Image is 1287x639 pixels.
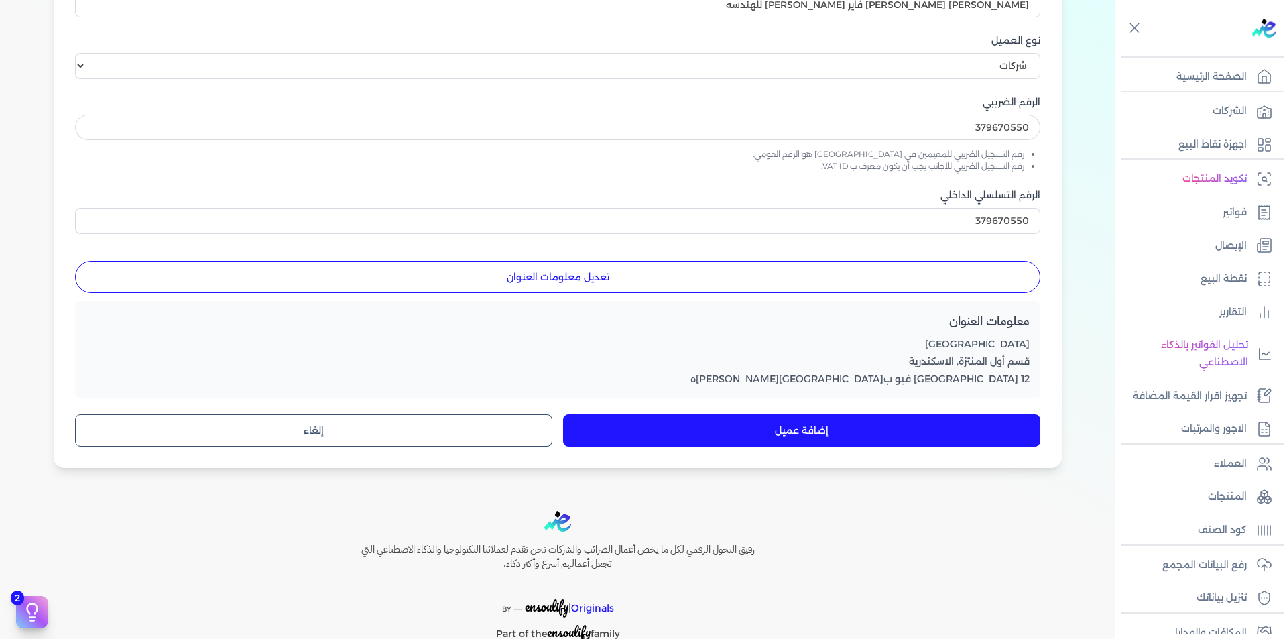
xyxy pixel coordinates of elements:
a: الاجور والمرتبات [1115,415,1279,443]
img: logo [544,511,571,532]
a: الإيصال [1115,232,1279,260]
a: تجهيز اقرار القيمة المضافة [1115,382,1279,410]
p: | [332,582,783,618]
p: قسم أول المنتزة, الاسكندرية [86,353,1030,371]
input: الرقم التسلسلي الداخلي [75,208,1040,233]
label: نوع العميل [75,34,1040,48]
p: رفع البيانات المجمع [1162,557,1247,574]
a: الصفحة الرئيسية [1115,63,1279,91]
a: المنتجات [1115,483,1279,511]
h6: رفيق التحول الرقمي لكل ما يخص أعمال الضرائب والشركات نحن نقدم لعملائنا التكنولوجيا والذكاء الاصطن... [332,542,783,571]
p: المنتجات [1208,488,1247,506]
p: الشركات [1213,103,1247,120]
a: تكويد المنتجات [1115,165,1279,193]
a: العملاء [1115,450,1279,478]
a: الشركات [1115,97,1279,125]
p: تحليل الفواتير بالذكاء الاصطناعي [1122,337,1248,371]
a: نقطة البيع [1115,265,1279,293]
span: BY [502,605,511,614]
a: رفع البيانات المجمع [1115,551,1279,579]
p: تكويد المنتجات [1182,170,1247,188]
p: التقارير [1219,304,1247,321]
li: رقم التسجيل الضريبي للمقيمين في [GEOGRAPHIC_DATA] هو الرقم القومي. [75,148,1024,160]
a: تحليل الفواتير بالذكاء الاصطناعي [1115,331,1279,376]
button: تعديل معلومات العنوان [75,261,1040,293]
h4: معلومات العنوان [86,312,1030,331]
p: العملاء [1214,455,1247,473]
span: Originals [571,602,614,614]
span: 2 [11,591,24,605]
a: كود الصنف [1115,516,1279,544]
p: الاجور والمرتبات [1181,420,1247,438]
img: logo [1252,19,1276,38]
input: الرقم الضريبي [75,115,1040,140]
p: نقطة البيع [1201,270,1247,288]
li: رقم التسجيل الضريبي للأجانب يجب أن يكون معرف ب VAT ID. [75,160,1024,172]
label: الرقم التسلسلي الداخلي [75,188,1040,202]
p: 12 [GEOGRAPHIC_DATA] فيو ب[GEOGRAPHIC_DATA][PERSON_NAME]ه [86,371,1030,388]
a: فواتير [1115,198,1279,227]
label: الرقم الضريبي [75,95,1040,109]
p: كود الصنف [1198,522,1247,539]
sup: __ [514,601,522,610]
p: الإيصال [1215,237,1247,255]
p: فواتير [1223,204,1247,221]
p: الصفحة الرئيسية [1176,68,1247,86]
p: تجهيز اقرار القيمة المضافة [1133,388,1247,405]
button: إضافة عميل [563,414,1040,447]
a: التقارير [1115,298,1279,327]
p: اجهزة نقاط البيع [1178,136,1247,154]
a: اجهزة نقاط البيع [1115,131,1279,159]
p: [GEOGRAPHIC_DATA] [86,336,1030,353]
button: إلغاء [75,414,552,447]
button: 2 [16,596,48,628]
a: تنزيل بياناتك [1115,584,1279,612]
p: تنزيل بياناتك [1197,589,1247,607]
span: ensoulify [525,596,568,617]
